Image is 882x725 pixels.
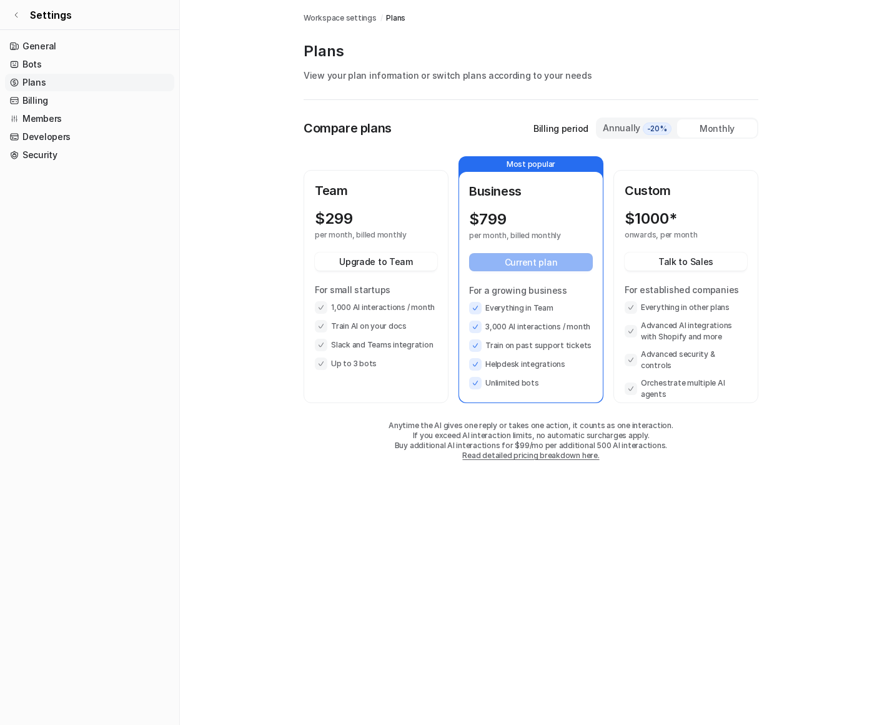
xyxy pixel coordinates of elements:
[315,357,437,370] li: Up to 3 bots
[459,157,603,172] p: Most popular
[625,349,747,371] li: Advanced security & controls
[625,377,747,400] li: Orchestrate multiple AI agents
[30,7,72,22] span: Settings
[5,37,174,55] a: General
[5,146,174,164] a: Security
[315,230,415,240] p: per month, billed monthly
[315,252,437,271] button: Upgrade to Team
[315,320,437,332] li: Train AI on your docs
[469,302,593,314] li: Everything in Team
[5,56,174,73] a: Bots
[533,122,588,135] p: Billing period
[5,128,174,146] a: Developers
[315,283,437,296] p: For small startups
[304,431,758,441] p: If you exceed AI interaction limits, no automatic surcharges apply.
[304,69,758,82] p: View your plan information or switch plans according to your needs
[625,301,747,314] li: Everything in other plans
[625,320,747,342] li: Advanced AI integrations with Shopify and more
[5,110,174,127] a: Members
[469,377,593,389] li: Unlimited bots
[315,181,437,200] p: Team
[643,122,671,135] span: -20%
[5,74,174,91] a: Plans
[677,119,757,137] div: Monthly
[315,301,437,314] li: 1,000 AI interactions / month
[602,121,672,135] div: Annually
[625,181,747,200] p: Custom
[469,182,593,201] p: Business
[304,421,758,431] p: Anytime the AI gives one reply or takes one action, it counts as one interaction.
[304,119,392,137] p: Compare plans
[469,211,507,228] p: $ 799
[469,339,593,352] li: Train on past support tickets
[469,284,593,297] p: For a growing business
[315,210,353,227] p: $ 299
[469,358,593,371] li: Helpdesk integrations
[304,12,377,24] a: Workspace settings
[5,92,174,109] a: Billing
[625,252,747,271] button: Talk to Sales
[469,231,570,241] p: per month, billed monthly
[304,41,758,61] p: Plans
[462,451,599,460] a: Read detailed pricing breakdown here.
[625,230,725,240] p: onwards, per month
[469,321,593,333] li: 3,000 AI interactions / month
[625,283,747,296] p: For established companies
[380,12,383,24] span: /
[625,210,677,227] p: $ 1000*
[469,253,593,271] button: Current plan
[304,441,758,451] p: Buy additional AI interactions for $99/mo per additional 500 AI interactions.
[315,339,437,351] li: Slack and Teams integration
[386,12,405,24] a: Plans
